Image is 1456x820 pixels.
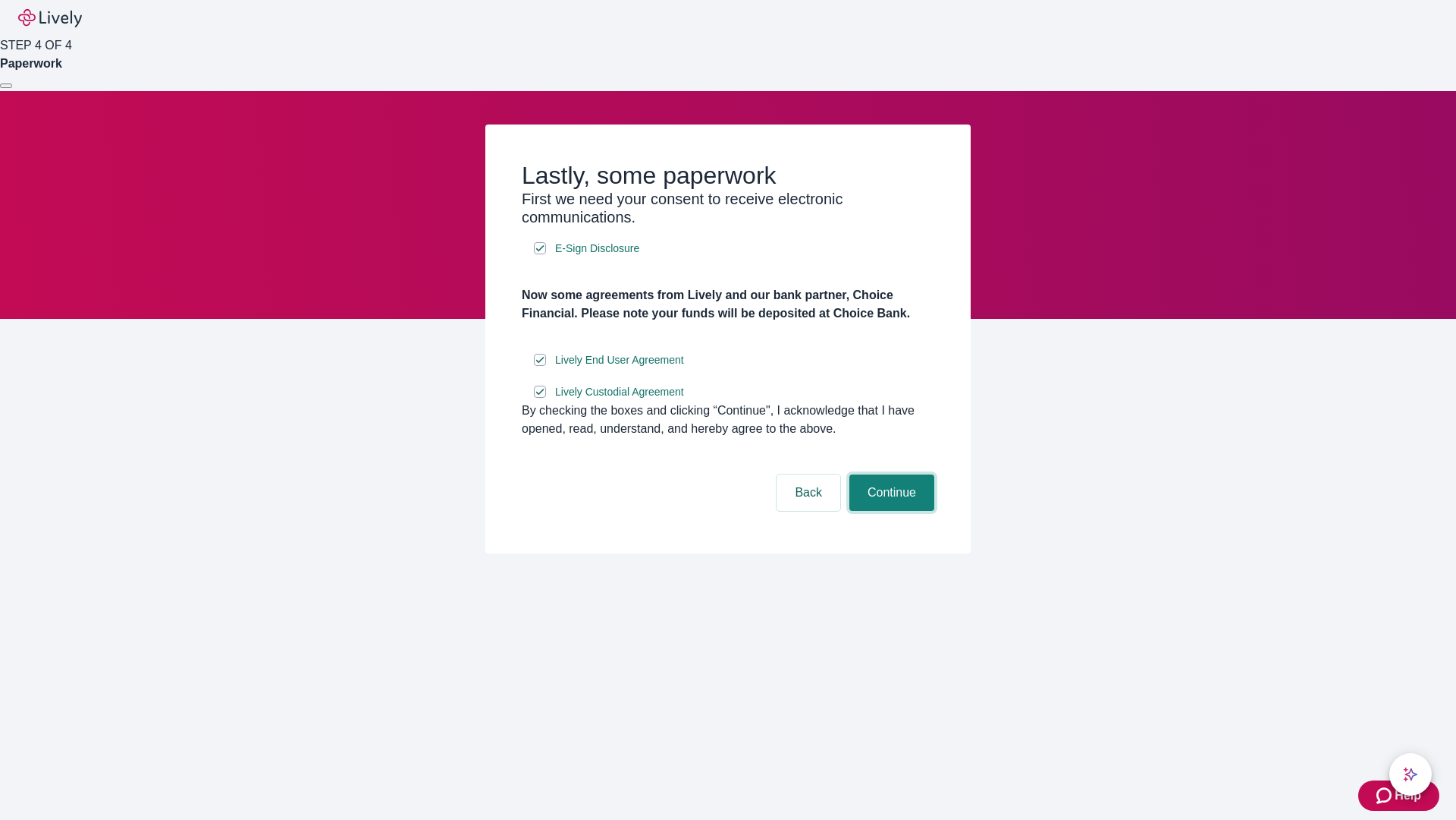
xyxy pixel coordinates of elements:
[1376,787,1395,805] svg: Zendesk support icon
[522,402,934,438] div: By checking the boxes and clicking “Continue", I acknowledge that I have opened, read, understand...
[1403,767,1418,782] svg: Lively AI Assistant
[18,9,82,27] img: Lively
[1358,781,1439,811] button: Zendesk support iconHelp
[552,239,642,258] a: e-sign disclosure document
[777,475,840,511] button: Back
[552,383,687,402] a: e-sign disclosure document
[522,286,934,323] h4: Now some agreements from Lively and our bank partner, Choice Financial. Please note your funds wi...
[522,190,934,226] h3: First we need your consent to receive electronic communications.
[1395,787,1421,805] span: Help
[555,352,684,368] span: Lively End User Agreement
[849,475,934,511] button: Continue
[522,161,934,190] h2: Lastly, some paperwork
[555,241,639,257] span: E-Sign Disclosure
[552,351,687,370] a: e-sign disclosure document
[555,384,684,400] span: Lively Custodial Agreement
[1389,753,1432,796] button: chat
